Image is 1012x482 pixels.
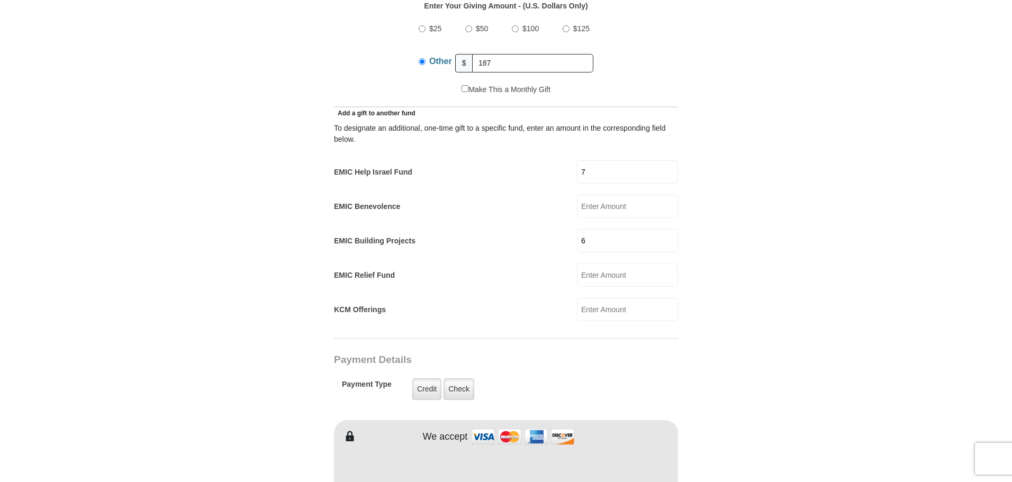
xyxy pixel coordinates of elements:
div: To designate an additional, one-time gift to a specific fund, enter an amount in the correspondin... [334,123,678,145]
input: Enter Amount [577,195,678,218]
label: EMIC Building Projects [334,235,415,247]
span: $ [455,54,473,72]
h4: We accept [423,431,468,443]
span: $50 [476,24,488,33]
label: EMIC Help Israel Fund [334,167,412,178]
input: Enter Amount [577,298,678,321]
label: EMIC Relief Fund [334,270,395,281]
label: Check [444,378,474,400]
input: Enter Amount [577,229,678,252]
span: $100 [522,24,539,33]
h5: Payment Type [342,380,392,394]
span: Add a gift to another fund [334,110,415,117]
input: Enter Amount [577,160,678,184]
input: Other Amount [472,54,593,72]
span: $25 [429,24,441,33]
label: EMIC Benevolence [334,201,400,212]
input: Enter Amount [577,263,678,287]
label: Credit [412,378,441,400]
span: $125 [573,24,590,33]
img: credit cards accepted [470,425,576,448]
h3: Payment Details [334,354,604,366]
span: Other [429,57,452,66]
label: KCM Offerings [334,304,386,315]
label: Make This a Monthly Gift [462,84,550,95]
strong: Enter Your Giving Amount - (U.S. Dollars Only) [424,2,588,10]
input: Make This a Monthly Gift [462,85,468,92]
